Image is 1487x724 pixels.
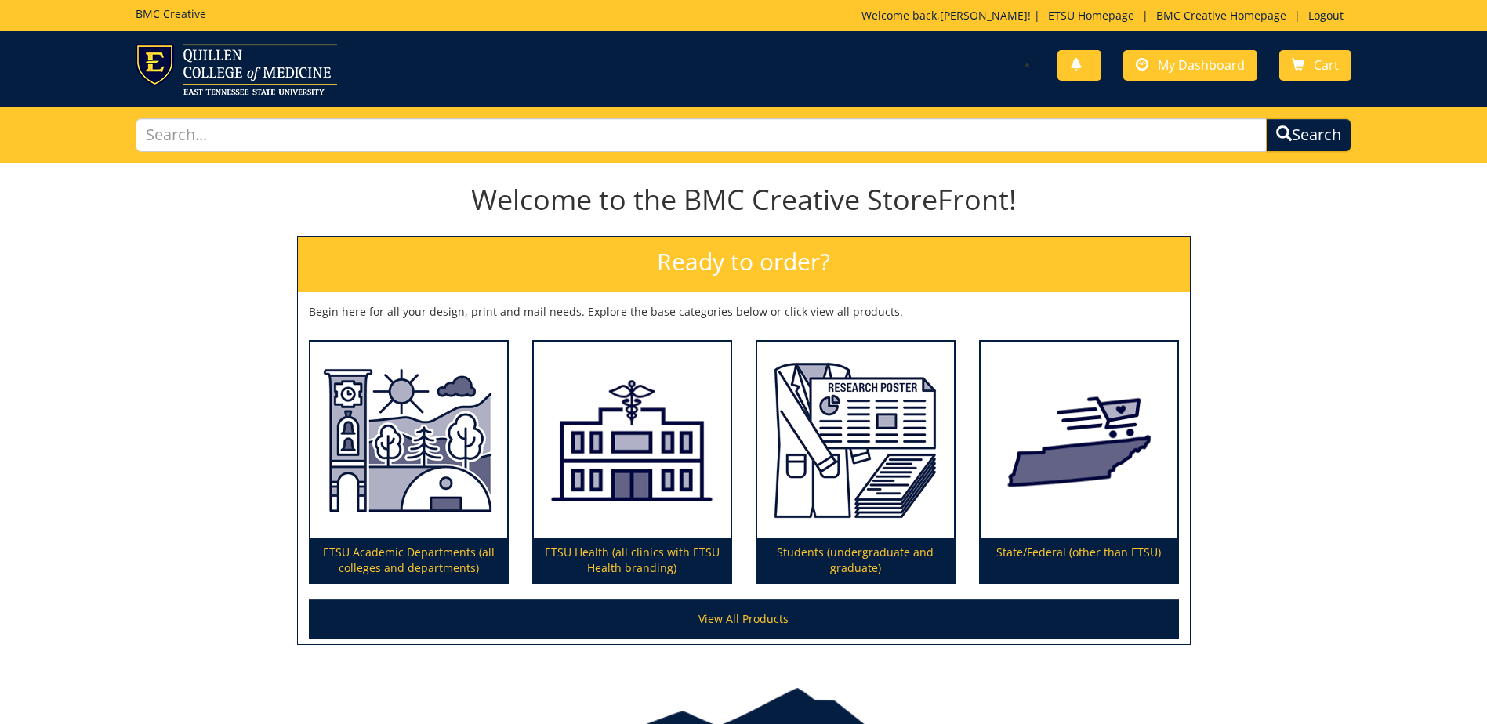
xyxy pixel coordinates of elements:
p: State/Federal (other than ETSU) [981,538,1177,582]
a: State/Federal (other than ETSU) [981,342,1177,583]
h5: BMC Creative [136,8,206,20]
img: State/Federal (other than ETSU) [981,342,1177,539]
p: ETSU Academic Departments (all colleges and departments) [310,538,507,582]
p: Begin here for all your design, print and mail needs. Explore the base categories below or click ... [309,304,1179,320]
a: View All Products [309,599,1179,639]
span: My Dashboard [1158,56,1245,74]
span: Cart [1314,56,1339,74]
a: ETSU Academic Departments (all colleges and departments) [310,342,507,583]
a: Logout [1300,8,1351,23]
p: Students (undergraduate and graduate) [757,538,954,582]
img: Students (undergraduate and graduate) [757,342,954,539]
p: ETSU Health (all clinics with ETSU Health branding) [534,538,731,582]
input: Search... [136,118,1267,152]
button: Search [1266,118,1351,152]
a: My Dashboard [1123,50,1257,81]
p: Welcome back, ! | | | [861,8,1351,24]
img: ETSU logo [136,44,337,95]
h1: Welcome to the BMC Creative StoreFront! [297,184,1191,215]
a: ETSU Health (all clinics with ETSU Health branding) [534,342,731,583]
h2: Ready to order? [298,237,1190,292]
img: ETSU Academic Departments (all colleges and departments) [310,342,507,539]
a: BMC Creative Homepage [1148,8,1294,23]
a: Students (undergraduate and graduate) [757,342,954,583]
a: ETSU Homepage [1040,8,1142,23]
a: Cart [1279,50,1351,81]
a: [PERSON_NAME] [940,8,1028,23]
img: ETSU Health (all clinics with ETSU Health branding) [534,342,731,539]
